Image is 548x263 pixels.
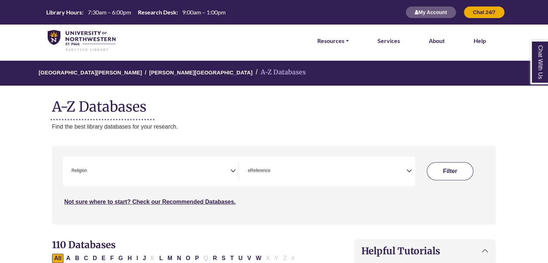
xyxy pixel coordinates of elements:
[182,9,226,16] span: 9:00am – 1:00pm
[474,36,486,46] a: Help
[73,254,82,263] button: Filter Results B
[91,254,99,263] button: Filter Results D
[52,255,297,261] div: Alpha-list to filter by first letter of database name
[88,169,92,174] textarea: Search
[317,36,349,46] a: Resources
[149,68,252,76] a: [PERSON_NAME][GEOGRAPHIC_DATA]
[69,167,87,174] li: Religion
[100,254,108,263] button: Filter Results E
[193,254,201,263] button: Filter Results P
[219,254,228,263] button: Filter Results S
[228,254,236,263] button: Filter Results T
[140,254,148,263] button: Filter Results J
[245,167,270,174] li: eReference
[429,36,445,46] a: About
[175,254,183,263] button: Filter Results N
[64,254,73,263] button: Filter Results A
[52,61,496,86] nav: breadcrumb
[134,254,140,263] button: Filter Results I
[64,199,236,205] a: Not sure where to start? Check our Recommended Databases.
[464,9,505,15] a: Chat 24/7
[427,162,473,180] button: Submit for Search Results
[116,254,125,263] button: Filter Results G
[52,254,64,263] button: All
[52,239,116,251] span: 110 Databases
[135,8,178,16] th: Research Desk:
[378,36,400,46] a: Services
[157,254,165,263] button: Filter Results L
[52,93,496,115] h1: A-Z Databases
[88,9,131,16] span: 7:30am – 6:00pm
[252,67,305,78] li: A-Z Databases
[43,8,229,15] table: Hours Today
[39,68,142,76] a: [GEOGRAPHIC_DATA][PERSON_NAME]
[272,169,275,174] textarea: Search
[43,8,229,17] a: Hours Today
[48,30,116,52] img: library_home
[405,6,456,18] button: My Account
[236,254,245,263] button: Filter Results U
[71,167,87,174] span: Religion
[52,122,496,131] p: Find the best library databases for your research.
[108,254,116,263] button: Filter Results F
[248,167,270,174] span: eReference
[184,254,192,263] button: Filter Results O
[464,6,505,18] button: Chat 24/7
[245,254,253,263] button: Filter Results V
[354,240,496,262] button: Helpful Tutorials
[405,9,456,15] a: My Account
[82,254,90,263] button: Filter Results C
[52,146,496,224] nav: Search filters
[254,254,264,263] button: Filter Results W
[165,254,174,263] button: Filter Results M
[43,8,84,16] th: Library Hours:
[210,254,219,263] button: Filter Results R
[125,254,134,263] button: Filter Results H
